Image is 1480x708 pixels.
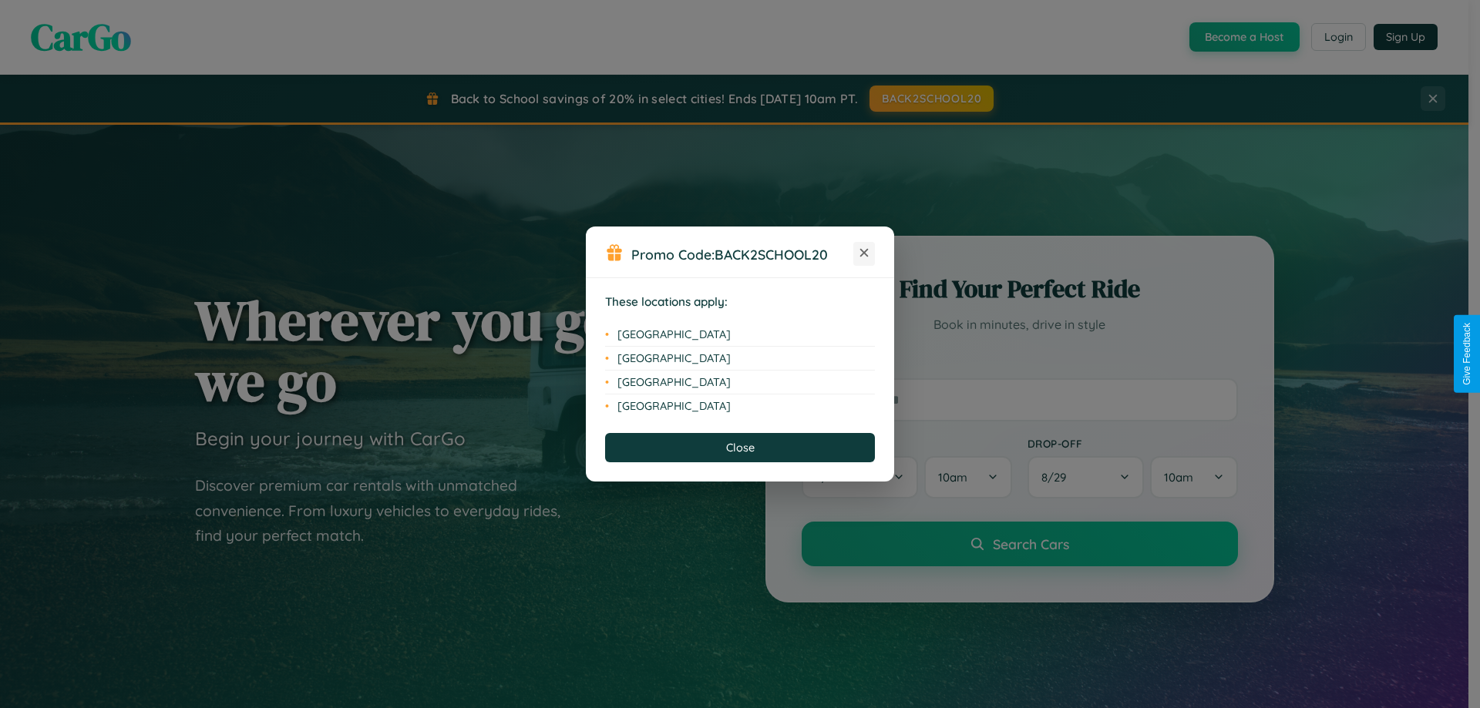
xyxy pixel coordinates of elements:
b: BACK2SCHOOL20 [715,246,828,263]
button: Close [605,433,875,462]
li: [GEOGRAPHIC_DATA] [605,323,875,347]
h3: Promo Code: [631,246,853,263]
li: [GEOGRAPHIC_DATA] [605,394,875,418]
strong: These locations apply: [605,294,728,309]
div: Give Feedback [1461,323,1472,385]
li: [GEOGRAPHIC_DATA] [605,371,875,394]
li: [GEOGRAPHIC_DATA] [605,347,875,371]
